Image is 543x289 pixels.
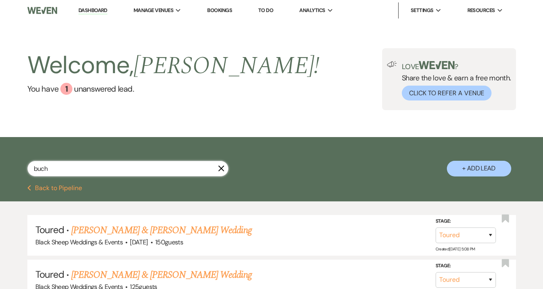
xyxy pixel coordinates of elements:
[436,217,496,226] label: Stage:
[402,61,511,70] p: Love ?
[397,61,511,100] div: Share the love & earn a free month.
[27,2,58,19] img: Weven Logo
[71,268,251,282] a: [PERSON_NAME] & [PERSON_NAME] Wedding
[402,86,492,100] button: Click to Refer a Venue
[27,161,228,176] input: Search by name, event date, email address or phone number
[35,238,123,246] span: Black Sheep Weddings & Events
[258,7,273,14] a: To Do
[447,161,511,176] button: + Add Lead
[60,83,72,95] div: 1
[467,6,495,14] span: Resources
[27,48,320,83] h2: Welcome,
[299,6,325,14] span: Analytics
[35,223,64,236] span: Toured
[27,83,320,95] a: You have 1 unanswered lead.
[207,7,232,14] a: Bookings
[436,262,496,271] label: Stage:
[134,6,173,14] span: Manage Venues
[419,61,455,69] img: weven-logo-green.svg
[387,61,397,68] img: loud-speaker-illustration.svg
[71,223,251,238] a: [PERSON_NAME] & [PERSON_NAME] Wedding
[155,238,183,246] span: 150 guests
[411,6,434,14] span: Settings
[78,7,107,14] a: Dashboard
[130,238,148,246] span: [DATE]
[436,246,475,252] span: Created: [DATE] 5:08 PM
[134,47,319,84] span: [PERSON_NAME] !
[27,185,82,191] button: Back to Pipeline
[35,268,64,281] span: Toured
